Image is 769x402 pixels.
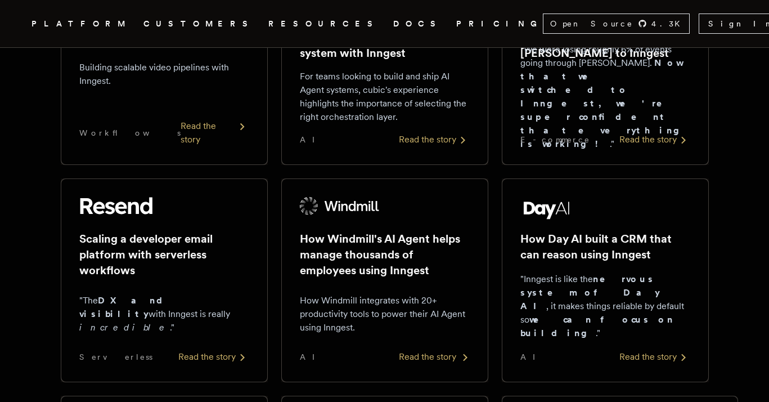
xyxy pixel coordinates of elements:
[300,70,470,124] p: For teams looking to build and ship AI Agent systems, cubic's experience highlights the importanc...
[79,127,181,139] span: Workflows
[520,273,690,340] p: "Inngest is like the , it makes things reliable by default so ."
[79,231,249,278] h2: Scaling a developer email platform with serverless workflows
[619,350,690,364] div: Read the story
[393,17,443,31] a: DOCS
[520,231,690,262] h2: How Day AI built a CRM that can reason using Inngest
[79,61,249,88] p: Building scalable video pipelines with Inngest.
[300,197,380,215] img: Windmill
[520,57,688,149] strong: Now that we switched to Inngest, we're super confident that everything is working!
[181,119,249,146] div: Read the story
[651,18,687,29] span: 4.3 K
[300,294,470,334] p: How Windmill integrates with 20+ productivity tools to power their AI Agent using Inngest.
[520,134,590,145] span: E-commerce
[520,274,660,311] strong: nervous system of Day AI
[300,231,470,278] h2: How Windmill's AI Agent helps manage thousands of employees using Inngest
[143,17,255,31] a: CUSTOMERS
[399,133,470,146] div: Read the story
[399,350,470,364] div: Read the story
[281,178,488,382] a: Windmill logoHow Windmill's AI Agent helps manage thousands of employees using InngestHow Windmil...
[520,314,674,338] strong: we can focus on building
[502,178,709,382] a: Day AI logoHow Day AI built a CRM that can reason using Inngest"Inngest is like thenervous system...
[79,322,170,333] em: incredible
[619,133,690,146] div: Read the story
[300,351,325,363] span: AI
[61,178,268,382] a: Resend logoScaling a developer email platform with serverless workflows"TheDX and visibilitywith ...
[32,17,130,31] button: PLATFORM
[79,295,172,319] strong: DX and visibility
[520,351,545,363] span: AI
[520,43,690,151] p: "We were losing roughly 6% of events going through [PERSON_NAME]. ."
[300,134,325,145] span: AI
[456,17,543,31] a: PRICING
[79,351,152,363] span: Serverless
[550,18,633,29] span: Open Source
[178,350,249,364] div: Read the story
[520,197,573,220] img: Day AI
[79,294,249,334] p: "The with Inngest is really ."
[79,197,152,215] img: Resend
[268,17,380,31] button: RESOURCES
